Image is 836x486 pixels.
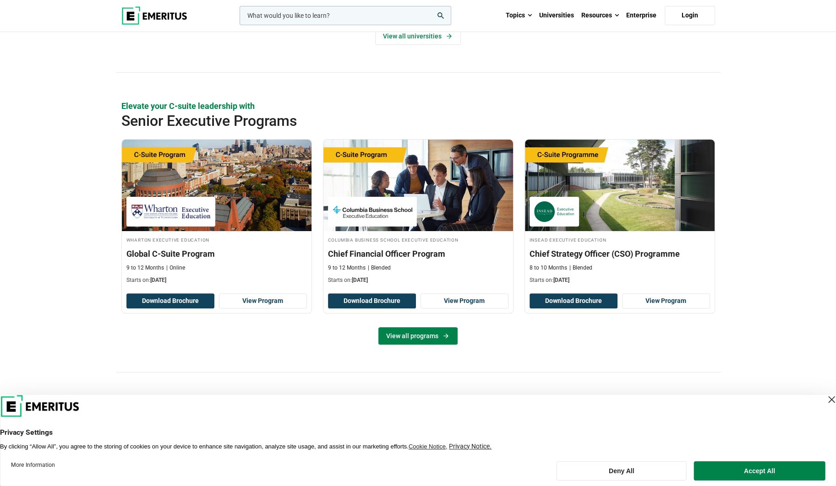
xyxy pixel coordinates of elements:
h3: Chief Financial Officer Program [328,248,508,259]
h3: Global C-Suite Program [126,248,307,259]
button: Download Brochure [126,293,214,309]
a: Finance Course by Columbia Business School Executive Education - December 8, 2025 Columbia Busine... [323,140,513,289]
p: 8 to 10 Months [530,264,567,272]
p: Online [166,264,185,272]
p: Starts on: [530,276,710,284]
p: Elevate your C-suite leadership with [121,100,715,112]
h4: INSEAD Executive Education [530,236,710,243]
p: 9 to 12 Months [126,264,164,272]
a: Leadership Course by Wharton Executive Education - December 17, 2025 Wharton Executive Education ... [122,140,311,289]
img: Columbia Business School Executive Education [333,201,412,222]
input: woocommerce-product-search-field-0 [240,6,451,25]
p: Starts on: [328,276,508,284]
img: Chief Strategy Officer (CSO) Programme | Online Leadership Course [525,140,715,231]
a: View Program [219,293,307,309]
h4: Columbia Business School Executive Education [328,236,508,243]
h3: Chief Strategy Officer (CSO) Programme [530,248,710,259]
img: Chief Financial Officer Program | Online Finance Course [323,140,513,231]
img: Wharton Executive Education [131,201,211,222]
h2: Senior Executive Programs [121,112,656,130]
button: Download Brochure [328,293,416,309]
span: [DATE] [150,277,166,283]
a: Login [665,6,715,25]
img: INSEAD Executive Education [534,201,574,222]
span: [DATE] [553,277,569,283]
button: Download Brochure [530,293,617,309]
a: View Universities [375,27,461,45]
img: Global C-Suite Program | Online Leadership Course [122,140,311,231]
p: Blended [569,264,592,272]
p: Starts on: [126,276,307,284]
span: [DATE] [352,277,368,283]
p: Blended [368,264,391,272]
h4: Wharton Executive Education [126,236,307,243]
a: Leadership Course by INSEAD Executive Education - October 14, 2025 INSEAD Executive Education INS... [525,140,715,289]
a: View all programs [378,327,458,345]
a: View Program [622,293,710,309]
a: View Program [421,293,508,309]
p: 9 to 12 Months [328,264,366,272]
